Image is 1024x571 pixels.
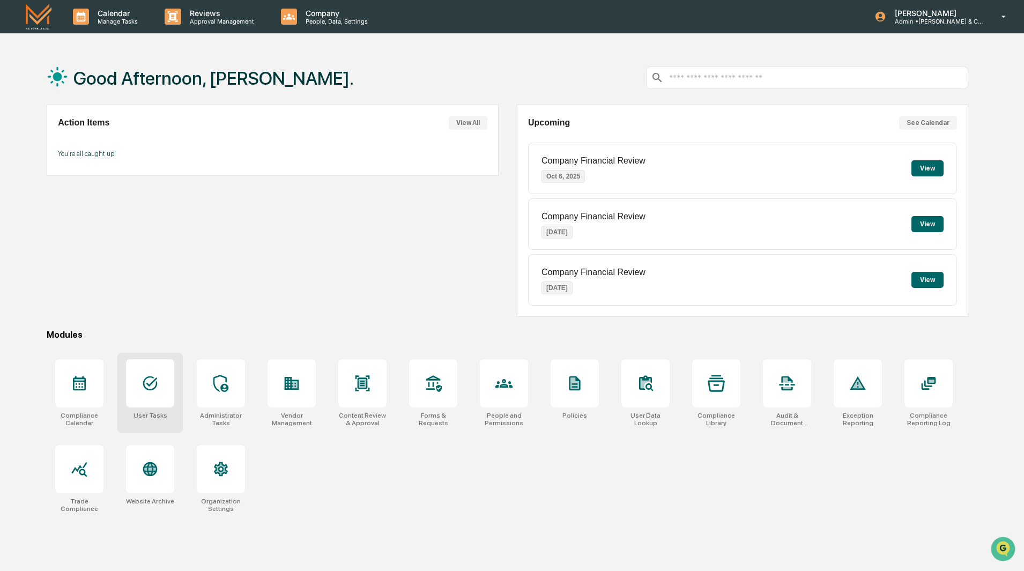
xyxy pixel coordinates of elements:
iframe: Open customer support [990,536,1019,565]
div: Policies [562,412,587,419]
a: Powered byPylon [76,181,130,190]
div: 🗄️ [78,136,86,145]
button: See Calendar [899,116,957,130]
h2: Action Items [58,118,109,128]
div: Start new chat [36,82,176,93]
div: Compliance Calendar [55,412,103,427]
div: Forms & Requests [409,412,457,427]
p: [DATE] [541,226,573,239]
div: Organization Settings [197,498,245,513]
span: Preclearance [21,135,69,146]
p: Oct 6, 2025 [541,170,585,183]
p: You're all caught up! [58,150,487,158]
div: Compliance Reporting Log [904,412,953,427]
p: [DATE] [541,281,573,294]
button: View [911,160,944,176]
p: Company Financial Review [541,156,645,166]
h2: Upcoming [528,118,570,128]
button: View All [449,116,487,130]
p: Approval Management [181,18,259,25]
span: Attestations [88,135,133,146]
p: Admin • [PERSON_NAME] & Co. - BD [886,18,986,25]
h1: Good Afternoon, [PERSON_NAME]. [73,68,354,89]
div: Vendor Management [268,412,316,427]
p: Company Financial Review [541,212,645,221]
p: Company Financial Review [541,268,645,277]
span: Data Lookup [21,155,68,166]
div: Trade Compliance [55,498,103,513]
p: How can we help? [11,23,195,40]
p: Company [297,9,373,18]
p: Calendar [89,9,143,18]
div: 🔎 [11,157,19,165]
span: Pylon [107,182,130,190]
p: Manage Tasks [89,18,143,25]
div: Content Review & Approval [338,412,387,427]
button: Start new chat [182,85,195,98]
div: Exception Reporting [834,412,882,427]
button: View [911,216,944,232]
p: [PERSON_NAME] [886,9,986,18]
img: 1746055101610-c473b297-6a78-478c-a979-82029cc54cd1 [11,82,30,101]
p: People, Data, Settings [297,18,373,25]
a: 🔎Data Lookup [6,151,72,170]
p: Reviews [181,9,259,18]
div: Modules [47,330,968,340]
div: Audit & Document Logs [763,412,811,427]
div: Website Archive [126,498,174,505]
a: 🗄️Attestations [73,131,137,150]
img: logo [26,4,51,29]
button: View [911,272,944,288]
a: 🖐️Preclearance [6,131,73,150]
div: 🖐️ [11,136,19,145]
div: User Data Lookup [621,412,670,427]
div: Compliance Library [692,412,740,427]
div: Administrator Tasks [197,412,245,427]
div: We're available if you need us! [36,93,136,101]
div: People and Permissions [480,412,528,427]
div: User Tasks [133,412,167,419]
